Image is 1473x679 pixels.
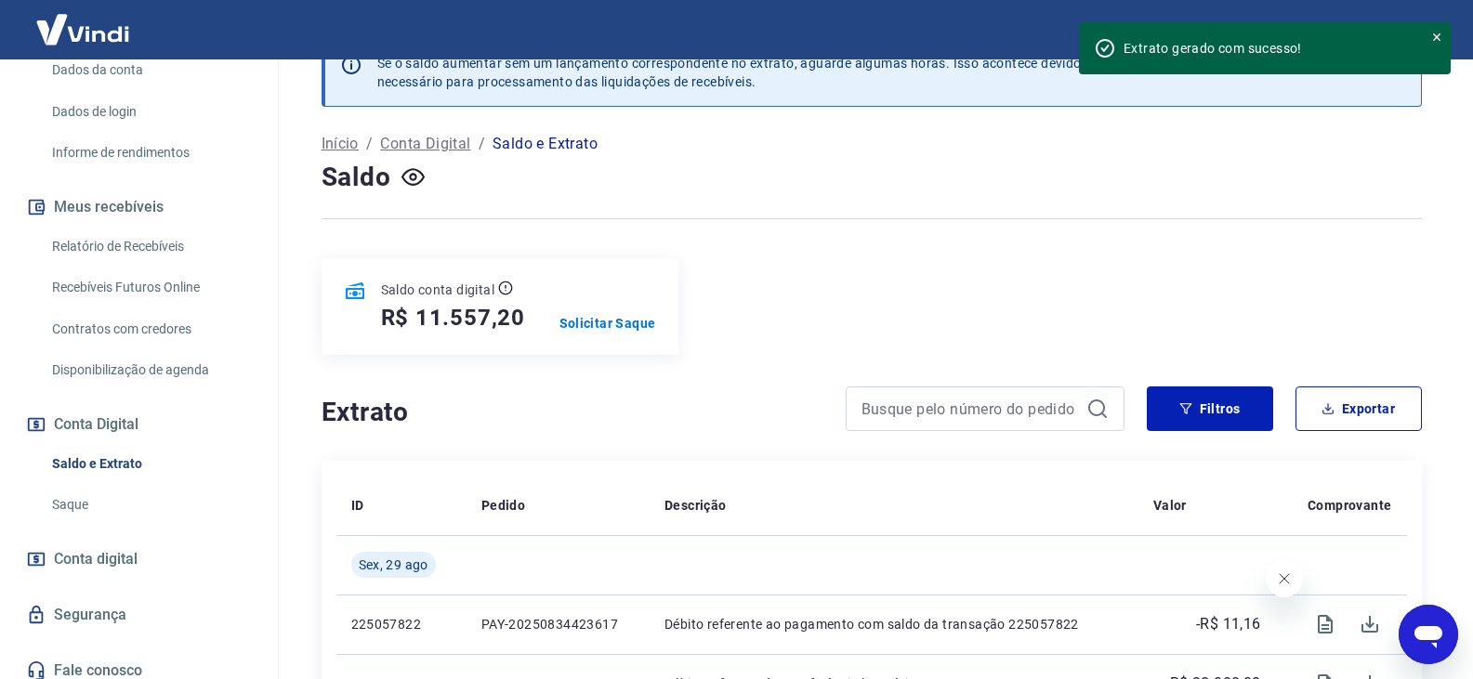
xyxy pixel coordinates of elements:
iframe: Fechar mensagem [1266,560,1303,597]
p: Pedido [481,496,525,515]
img: Vindi [22,1,143,58]
a: Segurança [22,594,256,635]
button: Sair [1384,13,1451,47]
p: / [366,133,373,155]
p: Comprovante [1308,496,1391,515]
p: PAY-20250834423617 [481,615,635,633]
p: Saldo conta digital [381,281,495,299]
a: Informe de rendimentos [45,134,256,172]
p: / [479,133,485,155]
a: Recebíveis Futuros Online [45,268,256,307]
button: Filtros [1147,386,1273,431]
a: Contratos com credores [45,310,256,348]
a: Relatório de Recebíveis [45,228,256,266]
span: Sex, 29 ago [359,555,428,574]
span: Olá! Precisa de ajuda? [11,13,156,28]
button: Meus recebíveis [22,187,256,228]
p: -R$ 11,16 [1196,613,1261,635]
h4: Saldo [322,159,391,196]
button: Conta Digital [22,404,256,445]
p: Saldo e Extrato [493,133,598,155]
a: Dados de login [45,93,256,131]
input: Busque pelo número do pedido [861,395,1079,423]
a: Dados da conta [45,51,256,89]
p: Valor [1153,496,1187,515]
span: Download [1348,602,1392,646]
a: Início [322,133,359,155]
a: Conta Digital [380,133,470,155]
h4: Extrato [322,394,823,431]
p: Se o saldo aumentar sem um lançamento correspondente no extrato, aguarde algumas horas. Isso acon... [377,54,1143,91]
iframe: Botão para abrir a janela de mensagens [1399,605,1458,664]
p: Débito referente ao pagamento com saldo da transação 225057822 [664,615,1124,633]
p: ID [351,496,364,515]
h5: R$ 11.557,20 [381,303,526,333]
a: Saque [45,486,256,524]
a: Disponibilização de agenda [45,351,256,389]
a: Saldo e Extrato [45,445,256,483]
span: Conta digital [54,546,138,572]
p: Descrição [664,496,727,515]
a: Conta digital [22,539,256,580]
div: Extrato gerado com sucesso! [1124,39,1408,58]
a: Solicitar Saque [559,314,656,333]
span: Visualizar [1303,602,1348,646]
button: Exportar [1295,386,1422,431]
p: 225057822 [351,615,452,633]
